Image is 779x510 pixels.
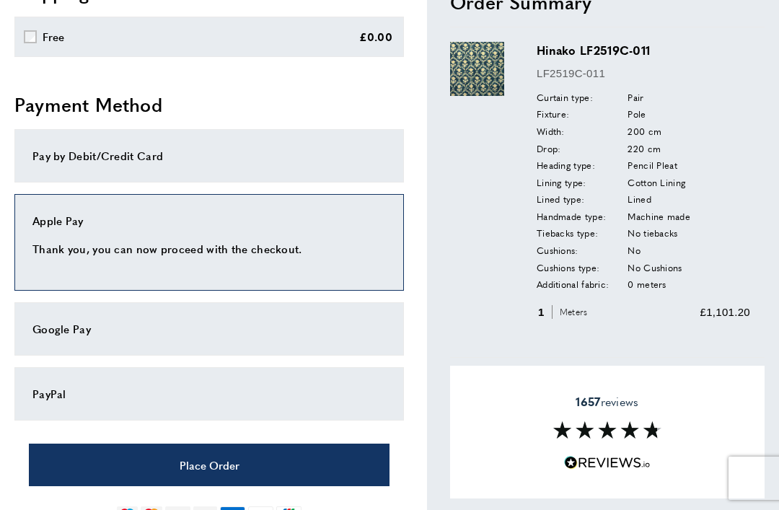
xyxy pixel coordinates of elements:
span: Pair [628,90,643,105]
img: Reviews section [553,421,661,439]
span: Cotton Lining [628,175,685,190]
div: Google Pay [32,320,386,338]
span: No [628,243,641,258]
div: PayPal [32,385,386,403]
h2: Payment Method [14,92,404,118]
span: Heading type: [537,158,623,172]
div: Pay by Debit/Credit Card [32,147,386,164]
h3: Hinako LF2519C-011 [537,42,750,58]
div: £0.00 [359,28,393,45]
span: Additional fabric: [537,277,623,291]
strong: 1657 [576,393,600,410]
span: Lining type: [537,175,623,190]
span: Pencil Pleat [628,158,677,172]
div: Apple Pay [32,212,386,229]
span: £1,101.20 [700,305,750,317]
span: 220 cm [628,141,661,155]
p: LF2519C-011 [537,65,750,82]
img: Hinako LF2519C-011 [450,42,504,96]
span: Fixture: [537,107,623,121]
span: Drop: [537,141,623,155]
span: Pole [628,107,646,121]
span: Meters [552,305,591,319]
span: Lined [628,192,651,206]
span: Handmade type: [537,209,623,224]
span: Machine made [628,209,690,224]
span: Cushions: [537,243,623,258]
span: Width: [537,124,623,139]
span: Lined type: [537,192,623,206]
span: No tiebacks [628,226,677,240]
span: 0 meters [628,277,666,291]
span: Tiebacks type: [537,226,623,240]
p: Thank you, you can now proceed with the checkout. [32,240,386,258]
img: Reviews.io 5 stars [564,456,651,470]
div: 1 [537,303,592,320]
span: No Cushions [628,260,682,275]
span: 200 cm [628,124,661,139]
span: reviews [576,395,638,409]
div: Free [43,28,65,45]
span: Cushions type: [537,260,623,275]
span: Curtain type: [537,90,623,105]
button: Place Order [29,444,389,486]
